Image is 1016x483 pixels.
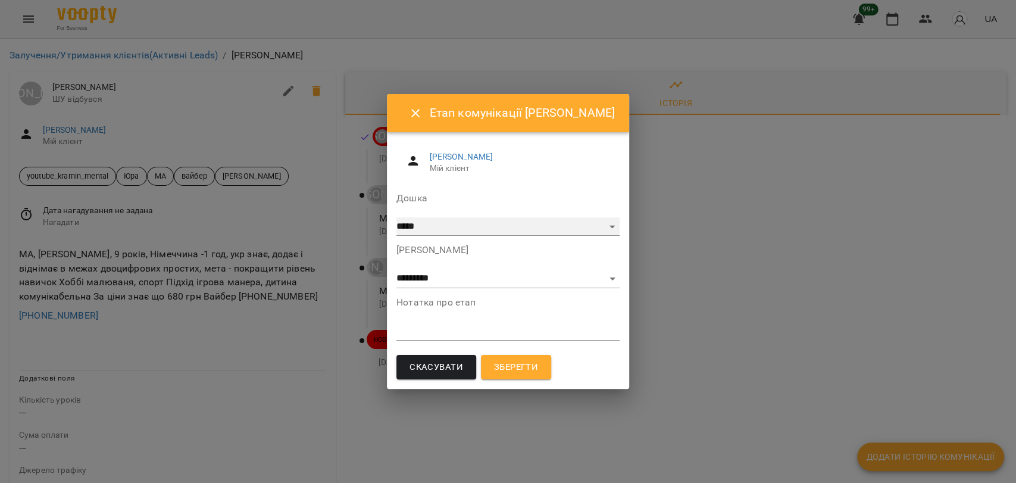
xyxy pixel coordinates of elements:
span: Скасувати [409,360,463,375]
button: Зберегти [481,355,551,380]
button: Скасувати [396,355,476,380]
label: Дошка [396,194,620,203]
span: Мій клієнт [430,163,610,174]
button: Close [401,99,430,127]
label: Нотатка про етап [396,298,620,307]
span: Зберегти [494,360,538,375]
a: [PERSON_NAME] [430,152,493,161]
h6: Етап комунікації [PERSON_NAME] [430,104,615,122]
label: [PERSON_NAME] [396,245,620,255]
